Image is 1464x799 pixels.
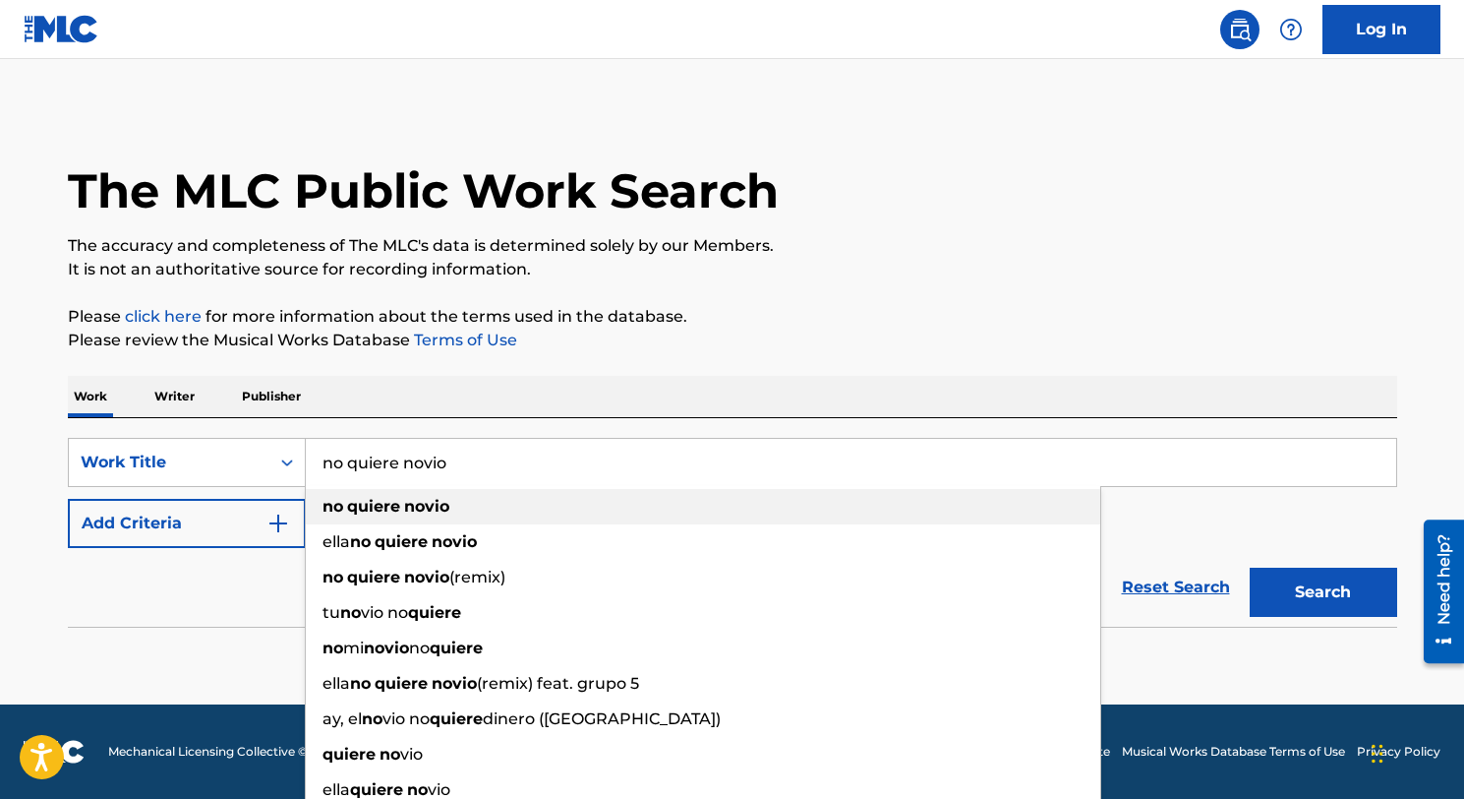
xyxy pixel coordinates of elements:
a: Public Search [1220,10,1259,49]
strong: novio [432,532,477,551]
strong: novio [404,568,449,586]
strong: no [407,780,428,799]
span: ella [322,780,350,799]
strong: no [322,497,343,516]
span: mi [343,639,364,657]
strong: quiere [430,709,483,728]
p: Writer [148,376,201,417]
strong: no [322,568,343,586]
span: (remix) feat. grupo 5 [477,674,639,693]
p: Publisher [236,376,307,417]
strong: novio [432,674,477,693]
strong: quiere [375,674,428,693]
span: vio no [361,603,408,622]
img: logo [24,740,85,764]
form: Search Form [68,438,1397,627]
a: Reset Search [1112,566,1240,609]
p: The accuracy and completeness of The MLC's data is determined solely by our Members. [68,234,1397,258]
strong: quiere [350,780,403,799]
a: Log In [1322,5,1440,54]
strong: quiere [322,745,376,764]
iframe: Resource Center [1409,512,1464,670]
div: Drag [1372,724,1383,783]
strong: no [350,532,371,551]
strong: novio [364,639,409,657]
div: Help [1271,10,1311,49]
strong: no [362,709,382,728]
img: help [1279,18,1303,41]
h1: The MLC Public Work Search [68,161,779,220]
strong: no [340,603,361,622]
strong: novio [404,497,449,516]
span: vio [428,780,450,799]
p: It is not an authoritative source for recording information. [68,258,1397,281]
strong: no [350,674,371,693]
a: click here [125,307,202,326]
a: Terms of Use [410,331,517,349]
p: Please review the Musical Works Database [68,329,1397,352]
strong: no [380,745,400,764]
span: tu [322,603,340,622]
strong: quiere [375,532,428,551]
button: Add Criteria [68,499,306,548]
strong: quiere [347,568,400,586]
span: vio no [382,709,430,728]
iframe: Chat Widget [1366,705,1464,799]
strong: quiere [347,497,400,516]
strong: quiere [408,603,461,622]
p: Please for more information about the terms used in the database. [68,305,1397,329]
img: 9d2ae6d4665cec9f34b9.svg [266,512,290,535]
div: Work Title [81,451,258,474]
span: dinero ([GEOGRAPHIC_DATA]) [483,709,721,728]
strong: quiere [430,639,483,657]
span: ella [322,532,350,551]
img: search [1228,18,1252,41]
strong: no [322,639,343,657]
button: Search [1250,568,1397,617]
span: no [409,639,430,657]
a: Privacy Policy [1357,743,1440,761]
img: MLC Logo [24,15,99,43]
a: Musical Works Database Terms of Use [1122,743,1345,761]
span: Mechanical Licensing Collective © 2025 [108,743,336,761]
span: ay, el [322,709,362,728]
p: Work [68,376,113,417]
span: (remix) [449,568,505,586]
span: ella [322,674,350,693]
span: vio [400,745,423,764]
